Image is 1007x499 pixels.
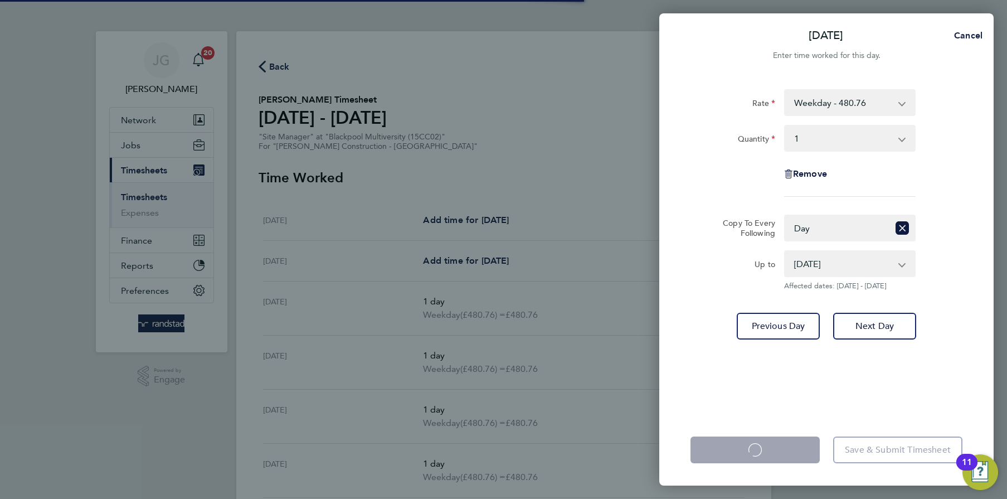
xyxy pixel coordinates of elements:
label: Quantity [738,134,775,147]
span: Previous Day [752,321,805,332]
span: Cancel [951,30,982,41]
label: Up to [755,259,775,273]
button: Open Resource Center, 11 new notifications [962,454,998,490]
label: Copy To Every Following [714,218,775,238]
label: Rate [752,98,775,112]
div: 11 [962,462,972,477]
span: Remove [793,168,827,179]
button: Reset selection [896,216,909,240]
button: Remove [784,169,827,178]
button: Previous Day [737,313,820,340]
button: Next Day [833,313,916,340]
button: Cancel [936,25,994,47]
span: Next Day [855,321,894,332]
p: [DATE] [809,28,843,43]
span: Affected dates: [DATE] - [DATE] [784,282,916,290]
div: Enter time worked for this day. [659,49,994,62]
